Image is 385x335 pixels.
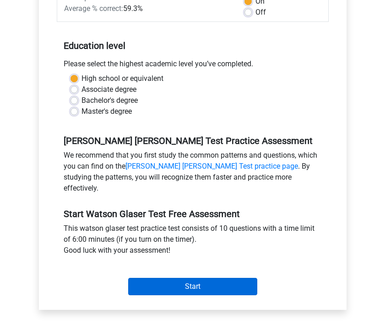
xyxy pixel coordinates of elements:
div: We recommend that you first study the common patterns and questions, which you can find on the . ... [57,150,329,197]
label: Master's degree [81,106,132,117]
h5: Start Watson Glaser Test Free Assessment [64,208,322,219]
label: Associate degree [81,84,136,95]
div: Please select the highest academic level you’ve completed. [57,58,329,73]
div: 59.3% [57,3,238,14]
input: Start [128,278,257,295]
span: Average % correct: [64,4,123,13]
label: Off [255,7,266,18]
label: Bachelor's degree [81,95,138,106]
h5: Education level [64,37,322,55]
a: [PERSON_NAME] [PERSON_NAME] Test practice page [125,162,298,170]
div: This watson glaser test practice test consists of 10 questions with a time limit of 6:00 minutes ... [57,223,329,260]
h5: [PERSON_NAME] [PERSON_NAME] Test Practice Assessment [64,135,322,146]
label: High school or equivalent [81,73,163,84]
